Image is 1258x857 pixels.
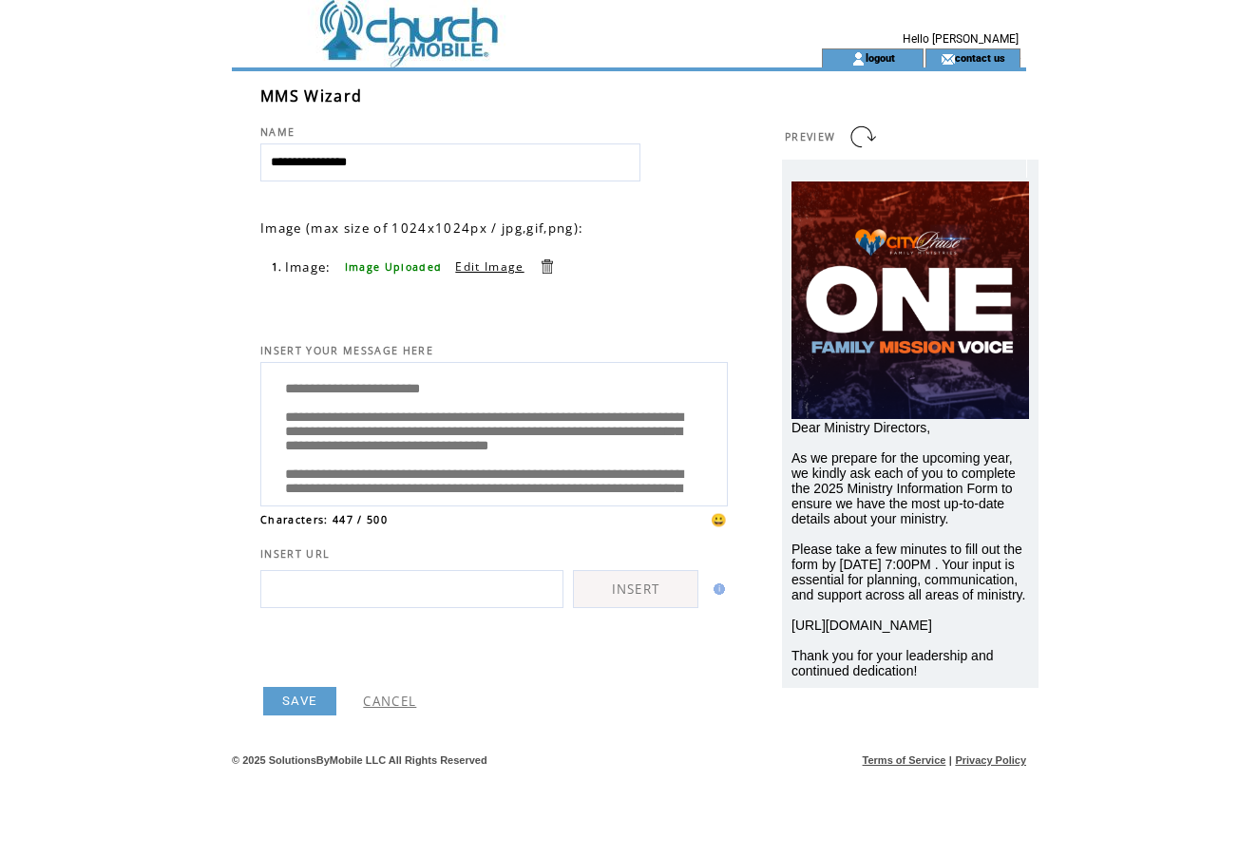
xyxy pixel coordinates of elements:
[941,51,955,67] img: contact_us_icon.gif
[260,125,295,139] span: NAME
[272,260,283,274] span: 1.
[851,51,866,67] img: account_icon.gif
[573,570,698,608] a: INSERT
[260,547,330,561] span: INSERT URL
[538,257,556,276] a: Delete this item
[232,754,487,766] span: © 2025 SolutionsByMobile LLC All Rights Reserved
[455,258,524,275] a: Edit Image
[791,420,1025,678] span: Dear Ministry Directors, As we prepare for the upcoming year, we kindly ask each of you to comple...
[260,86,362,106] span: MMS Wizard
[866,51,895,64] a: logout
[863,754,946,766] a: Terms of Service
[955,754,1026,766] a: Privacy Policy
[785,130,835,143] span: PREVIEW
[363,693,416,710] a: CANCEL
[260,219,583,237] span: Image (max size of 1024x1024px / jpg,gif,png):
[345,260,443,274] span: Image Uploaded
[711,511,728,528] span: 😀
[260,344,433,357] span: INSERT YOUR MESSAGE HERE
[708,583,725,595] img: help.gif
[285,258,332,276] span: Image:
[949,754,952,766] span: |
[260,513,388,526] span: Characters: 447 / 500
[955,51,1005,64] a: contact us
[263,687,336,715] a: SAVE
[903,32,1019,46] span: Hello [PERSON_NAME]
